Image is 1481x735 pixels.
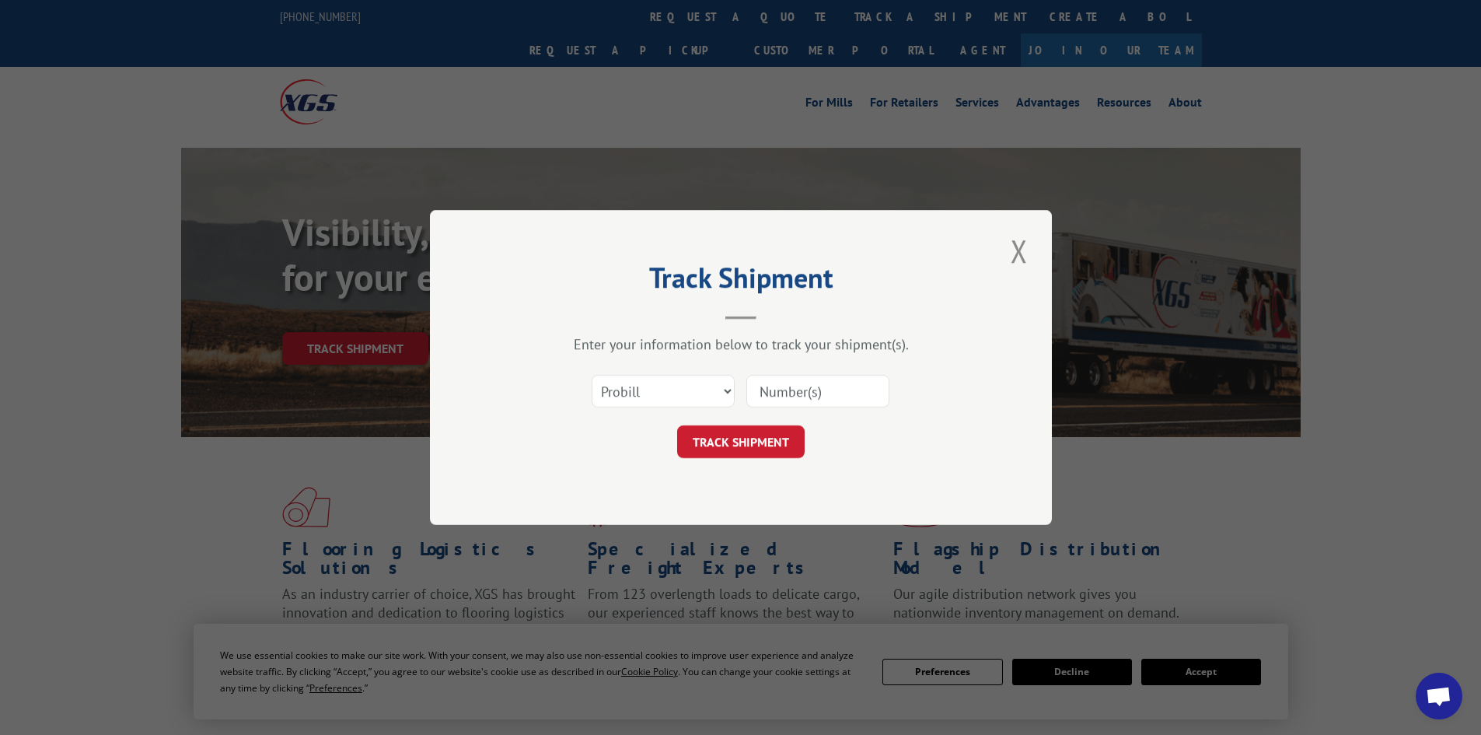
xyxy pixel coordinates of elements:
a: Open chat [1416,673,1462,719]
button: Close modal [1006,229,1032,272]
button: TRACK SHIPMENT [677,425,805,458]
h2: Track Shipment [508,267,974,296]
div: Enter your information below to track your shipment(s). [508,335,974,353]
input: Number(s) [746,375,889,408]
